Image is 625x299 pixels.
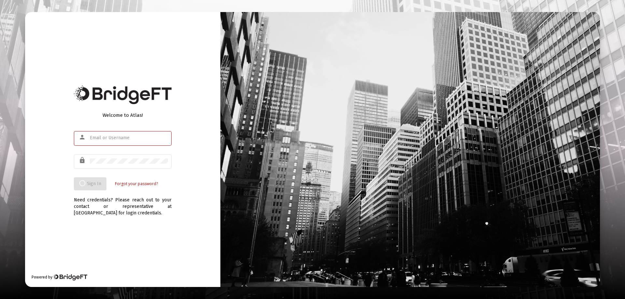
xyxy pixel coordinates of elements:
div: Powered by [32,274,87,280]
div: Welcome to Atlas! [74,112,172,118]
span: Sign In [79,181,101,186]
div: Need credentials? Please reach out to your contact or representative at [GEOGRAPHIC_DATA] for log... [74,190,172,216]
button: Sign In [74,177,106,190]
mat-icon: lock [79,156,87,164]
img: Bridge Financial Technology Logo [74,86,172,104]
a: Forgot your password? [115,181,158,187]
img: Bridge Financial Technology Logo [53,274,87,280]
mat-icon: person [79,133,87,141]
input: Email or Username [90,135,168,141]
